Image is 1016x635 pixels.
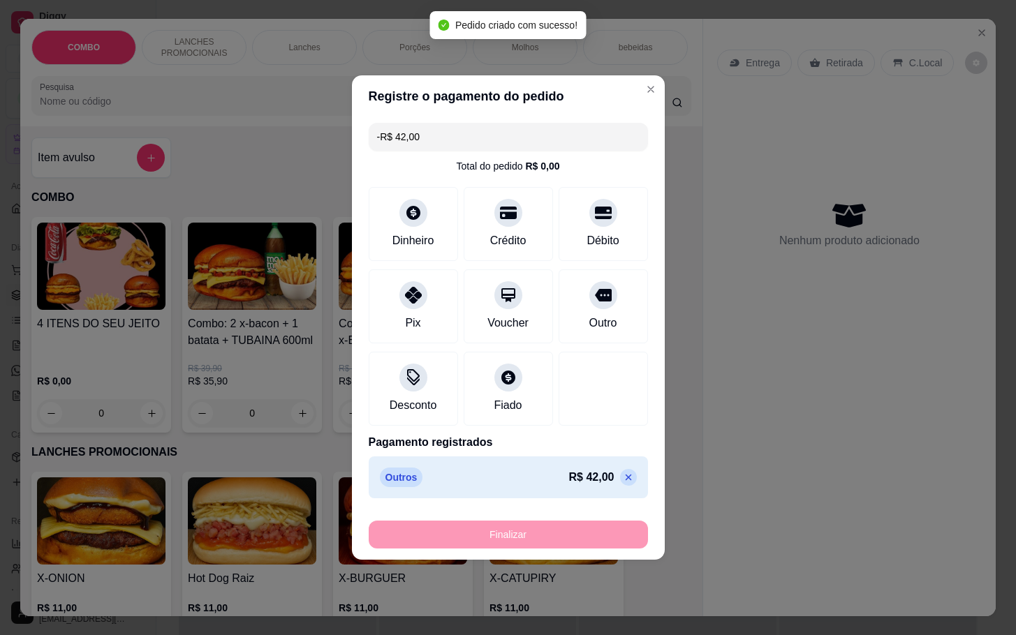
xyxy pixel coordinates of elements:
p: Outros [380,468,423,487]
div: Outro [589,315,617,331]
div: Débito [587,232,619,249]
header: Registre o pagamento do pedido [352,75,665,117]
div: Pix [405,315,420,331]
p: R$ 42,00 [569,469,614,486]
div: R$ 0,00 [525,159,559,173]
div: Fiado [494,397,522,414]
span: Pedido criado com sucesso! [455,20,577,31]
div: Desconto [390,397,437,414]
input: Ex.: hambúrguer de cordeiro [377,123,640,151]
p: Pagamento registrados [369,434,648,451]
div: Voucher [487,315,529,331]
span: check-circle [439,20,450,31]
div: Total do pedido [456,159,559,173]
div: Dinheiro [392,232,434,249]
button: Close [640,78,662,100]
div: Crédito [490,232,527,249]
